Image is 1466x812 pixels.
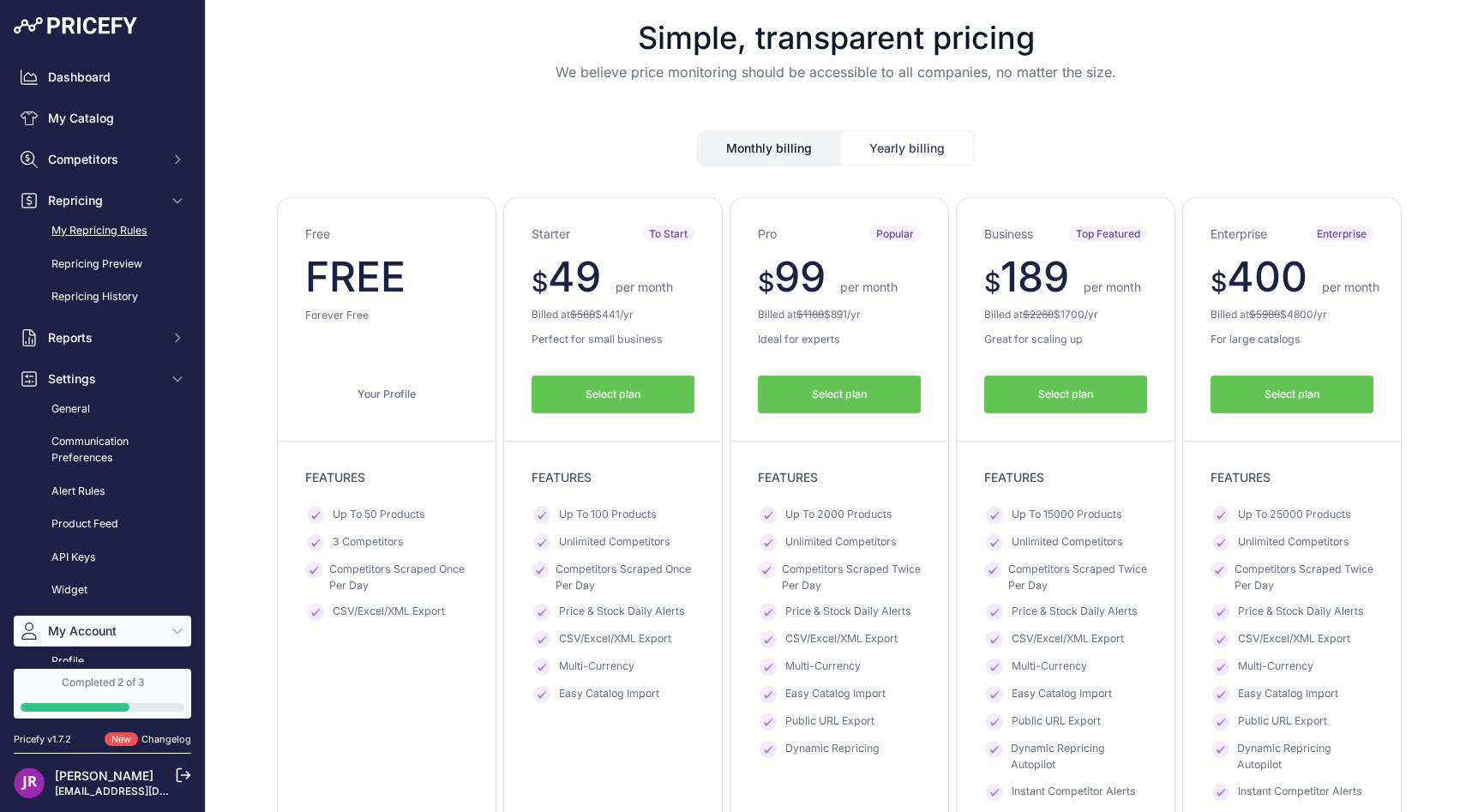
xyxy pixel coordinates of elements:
[831,308,847,321] span: 891
[14,543,191,573] a: API Keys
[785,713,874,731] span: Public URL Export
[1249,308,1280,321] del: $
[14,103,191,134] a: My Catalog
[559,686,659,703] span: Easy Catalog Import
[105,732,138,747] span: New
[14,647,191,677] a: Profile
[14,185,191,216] button: Repricing
[1012,534,1123,551] span: Unlimited Competitors
[1211,332,1373,348] p: For large catalogs
[1238,604,1364,621] span: Price & Stock Daily Alerts
[758,469,921,486] p: FEATURES
[548,251,601,302] span: 49
[559,659,634,676] span: Multi-Currency
[785,686,886,703] span: Easy Catalog Import
[1238,784,1362,801] span: Instant Competitor Alerts
[785,659,861,676] span: Multi-Currency
[219,62,1452,82] p: We believe price monitoring should be accessible to all companies, no matter the size.
[1038,387,1093,403] span: Select plan
[758,332,921,348] p: Ideal for experts
[1084,280,1141,294] span: per month
[333,604,445,621] span: CSV/Excel/XML Export
[758,267,774,298] span: $
[1012,713,1101,731] span: Public URL Export
[1060,308,1084,321] span: 1700
[14,575,191,605] a: Widget
[984,267,1000,298] span: $
[1069,226,1147,243] span: Top Featured
[329,562,468,593] span: Competitors Scraped Once Per Day
[1023,308,1054,321] del: $
[14,477,191,507] a: Alert Rules
[559,534,670,551] span: Unlimited Competitors
[782,562,921,593] span: Competitors Scraped Twice Per Day
[333,534,404,551] span: 3 Competitors
[984,376,1147,414] button: Select plan
[14,216,191,246] a: My Repricing Rules
[1012,631,1124,648] span: CSV/Excel/XML Export
[14,282,191,312] a: Repricing History
[1008,562,1147,593] span: Competitors Scraped Twice Per Day
[1030,308,1054,321] span: 2268
[840,280,898,294] span: per month
[642,226,694,243] span: To Start
[305,376,468,414] a: Your Profile
[532,376,694,414] button: Select plan
[1211,226,1267,243] h3: Enterprise
[785,741,880,758] span: Dynamic Repricing
[48,370,160,388] span: Settings
[869,226,921,243] span: Popular
[333,507,425,524] span: Up To 50 Products
[14,144,191,175] button: Competitors
[1211,469,1373,486] p: FEATURES
[785,534,897,551] span: Unlimited Competitors
[1012,604,1138,621] span: Price & Stock Daily Alerts
[586,387,640,403] span: Select plan
[14,17,137,34] img: Pricefy Logo
[48,623,160,640] span: My Account
[1238,713,1327,731] span: Public URL Export
[21,676,184,689] div: Completed 2 of 3
[758,376,921,414] button: Select plan
[305,251,406,302] span: FREE
[532,226,570,243] h3: Starter
[559,604,685,621] span: Price & Stock Daily Alerts
[1238,631,1350,648] span: CSV/Excel/XML Export
[1237,741,1373,773] span: Dynamic Repricing Autopilot
[14,62,191,93] a: Dashboard
[14,322,191,353] button: Reports
[532,308,694,322] p: Billed at $ /yr
[14,364,191,394] button: Settings
[14,509,191,539] a: Product Feed
[14,616,191,647] button: My Account
[1211,267,1227,298] span: $
[812,387,867,403] span: Select plan
[616,280,673,294] span: per month
[219,21,1452,55] h1: Simple, transparent pricing
[1211,376,1373,414] button: Select plan
[1012,784,1136,801] span: Instant Competitor Alerts
[984,332,1147,348] p: Great for scaling up
[556,562,694,593] span: Competitors Scraped Once Per Day
[785,604,911,621] span: Price & Stock Daily Alerts
[532,469,694,486] p: FEATURES
[699,132,839,165] button: Monthly billing
[602,308,620,321] span: 441
[984,469,1147,486] p: FEATURES
[1310,226,1373,243] span: Enterprise
[1012,659,1087,676] span: Multi-Currency
[785,507,892,524] span: Up To 2000 Products
[796,308,824,321] del: $
[48,151,160,168] span: Competitors
[1238,686,1338,703] span: Easy Catalog Import
[803,308,824,321] span: 1188
[785,631,898,648] span: CSV/Excel/XML Export
[1211,308,1373,322] p: Billed at $ /yr
[577,308,595,321] span: 588
[14,669,191,719] a: Completed 2 of 3
[559,507,657,524] span: Up To 100 Products
[532,332,694,348] p: Perfect for small business
[1238,534,1349,551] span: Unlimited Competitors
[14,394,191,424] a: General
[305,308,468,324] p: Forever Free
